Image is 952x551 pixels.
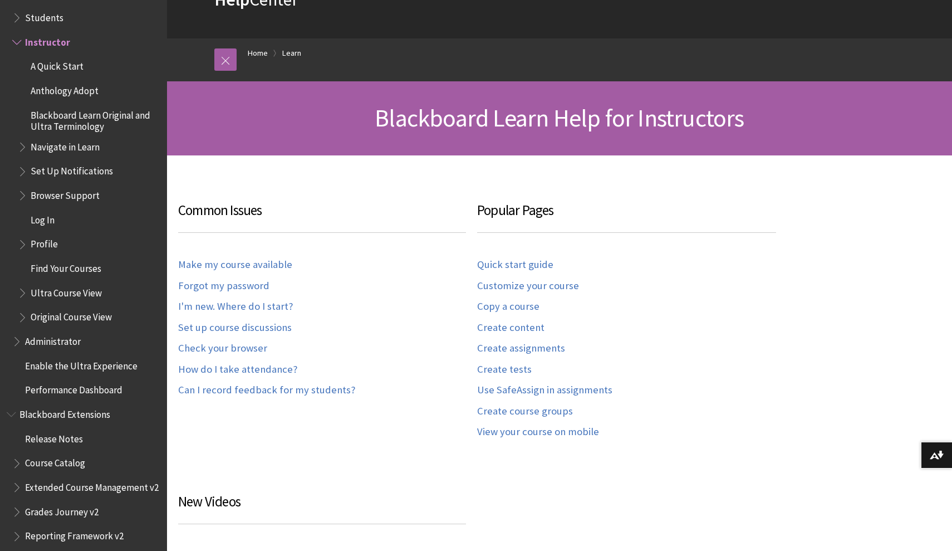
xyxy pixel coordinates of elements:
a: Forgot my password [178,280,269,292]
a: Can I record feedback for my students? [178,384,355,397]
a: Home [248,46,268,60]
a: Make my course available [178,259,292,271]
span: Blackboard Learn Original and Ultra Terminology [31,106,159,132]
span: Set Up Notifications [31,162,113,177]
a: Create content [477,321,544,334]
span: Original Course View [31,308,112,323]
span: Students [25,8,63,23]
a: Copy a course [477,300,539,313]
a: Quick start guide [477,259,553,271]
a: View your course on mobile [477,426,599,438]
a: I'm new. Where do I start? [178,300,293,313]
a: Create course groups [477,405,573,418]
a: Create tests [477,363,532,376]
span: Enable the Ultra Experience [25,357,138,372]
span: Extended Course Management v2 [25,478,159,493]
a: How do I take attendance? [178,363,297,376]
span: Reporting Framework v2 [25,527,124,542]
a: Learn [282,46,301,60]
h3: Common Issues [178,200,466,233]
h3: Popular Pages [477,200,776,233]
span: Browser Support [31,186,100,201]
span: Anthology Adopt [31,81,99,96]
a: Customize your course [477,280,579,292]
span: Release Notes [25,430,83,445]
span: Grades Journey v2 [25,503,99,518]
span: Instructor [25,33,70,48]
span: Blackboard Extensions [19,405,110,420]
span: A Quick Start [31,57,84,72]
span: Administrator [25,332,81,347]
span: Find Your Courses [31,259,101,274]
a: Create assignments [477,342,565,355]
a: Check your browser [178,342,267,355]
span: Performance Dashboard [25,381,122,396]
span: Navigate in Learn [31,138,100,153]
span: Log In [31,211,55,226]
span: Ultra Course View [31,284,102,299]
span: Blackboard Learn Help for Instructors [375,103,744,133]
h3: New Videos [178,491,466,524]
span: Profile [31,235,58,250]
a: Set up course discussions [178,321,292,334]
a: Use SafeAssign in assignments [477,384,612,397]
span: Course Catalog [25,454,85,469]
